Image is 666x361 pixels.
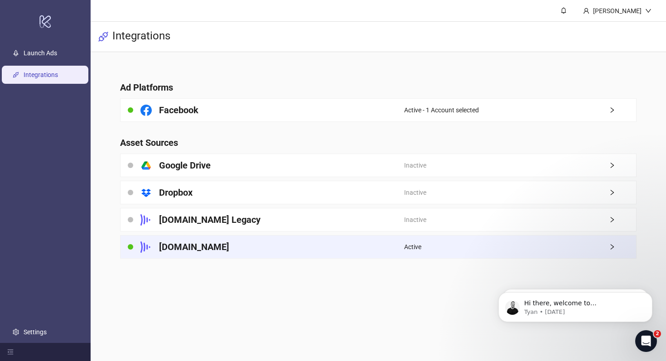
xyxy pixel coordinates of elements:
[404,105,479,115] span: Active - 1 Account selected
[583,8,589,14] span: user
[98,31,109,42] span: api
[120,154,637,177] a: Google DriveInactiveright
[609,189,636,196] span: right
[159,104,198,116] h4: Facebook
[560,7,567,14] span: bell
[24,71,58,78] a: Integrations
[120,235,637,259] a: [DOMAIN_NAME]Activeright
[120,81,637,94] h4: Ad Platforms
[120,98,637,122] a: FacebookActive - 1 Account selectedright
[7,349,14,355] span: menu-fold
[635,330,657,352] iframe: Intercom live chat
[609,217,636,223] span: right
[404,160,426,170] span: Inactive
[609,107,636,113] span: right
[609,244,636,250] span: right
[159,213,261,226] h4: [DOMAIN_NAME] Legacy
[140,241,152,253] svg: Frame.io Logo
[404,242,421,252] span: Active
[120,136,637,149] h4: Asset Sources
[120,181,637,204] a: DropboxInactiveright
[140,214,152,226] svg: Frame.io Logo
[589,6,645,16] div: [PERSON_NAME]
[404,215,426,225] span: Inactive
[159,186,193,199] h4: Dropbox
[120,208,637,231] a: [DOMAIN_NAME] LegacyInactiveright
[609,162,636,168] span: right
[485,273,666,337] iframe: Intercom notifications message
[159,159,211,172] h4: Google Drive
[404,188,426,197] span: Inactive
[159,241,229,253] h4: [DOMAIN_NAME]
[645,8,652,14] span: down
[24,328,47,336] a: Settings
[654,330,661,337] span: 2
[24,49,57,57] a: Launch Ads
[112,29,170,44] h3: Integrations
